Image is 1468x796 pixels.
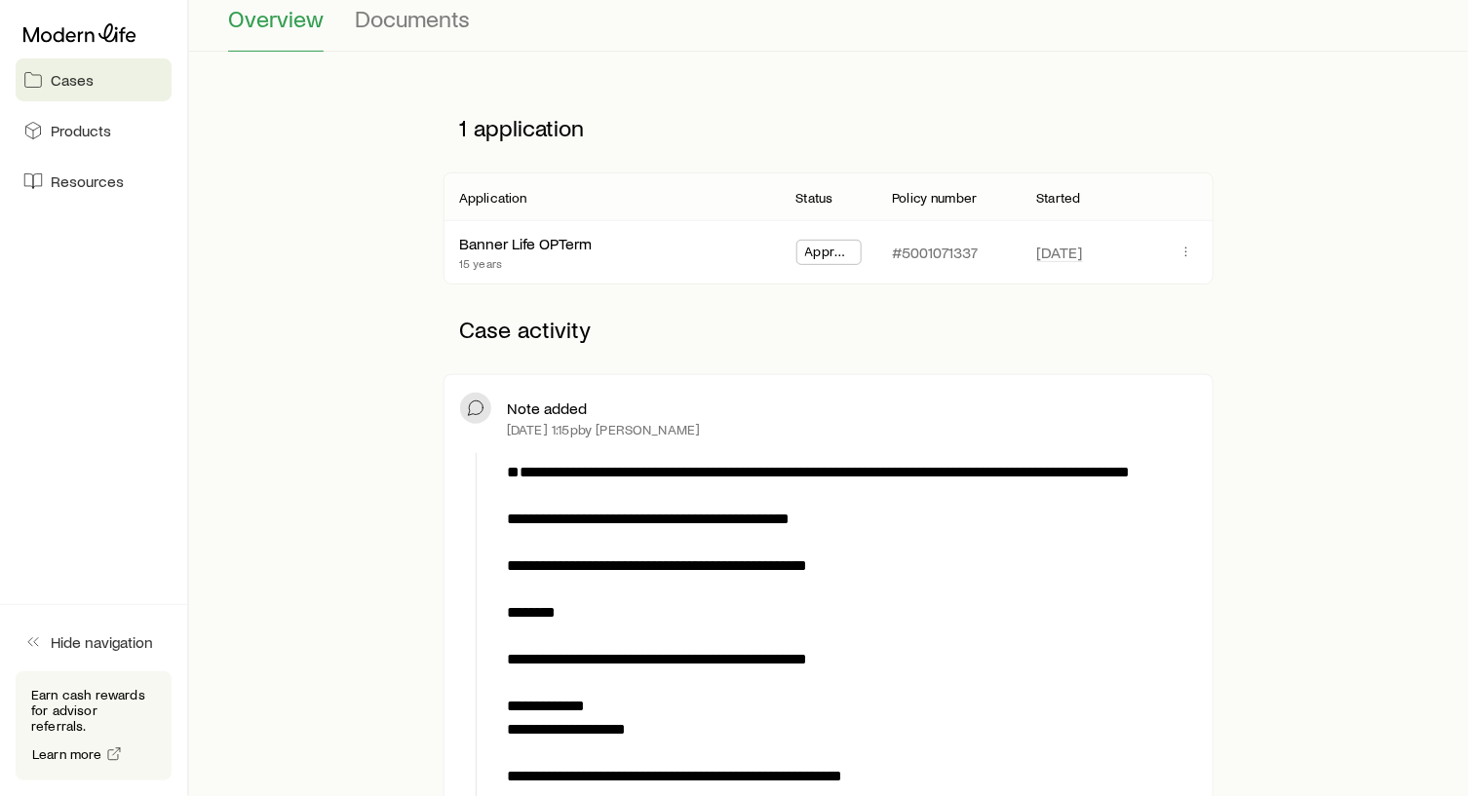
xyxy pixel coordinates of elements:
span: Resources [51,171,124,191]
p: Policy number [892,190,977,206]
div: Case details tabs [228,5,1429,52]
button: Hide navigation [16,621,172,663]
p: #5001071337 [892,243,978,262]
span: Products [51,121,111,140]
p: Earn cash rewards for advisor referrals. [31,687,156,734]
p: 1 application [444,98,1214,157]
span: Documents [355,5,470,32]
p: Case activity [444,300,1214,359]
span: Learn more [32,747,102,761]
span: Hide navigation [51,632,153,652]
p: Note added [507,398,587,418]
p: Status [796,190,833,206]
a: Banner Life OPTerm [459,234,592,252]
span: [DATE] [1037,243,1083,262]
span: Cases [51,70,94,90]
a: Products [16,109,172,152]
div: Earn cash rewards for advisor referrals.Learn more [16,671,172,780]
a: Resources [16,160,172,203]
a: Cases [16,58,172,101]
p: Application [459,190,527,206]
div: Banner Life OPTerm [459,234,592,254]
span: Overview [228,5,324,32]
p: Started [1037,190,1081,206]
span: Approved [805,244,854,264]
p: [DATE] 1:15p by [PERSON_NAME] [507,422,700,437]
p: 15 years [459,255,592,271]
